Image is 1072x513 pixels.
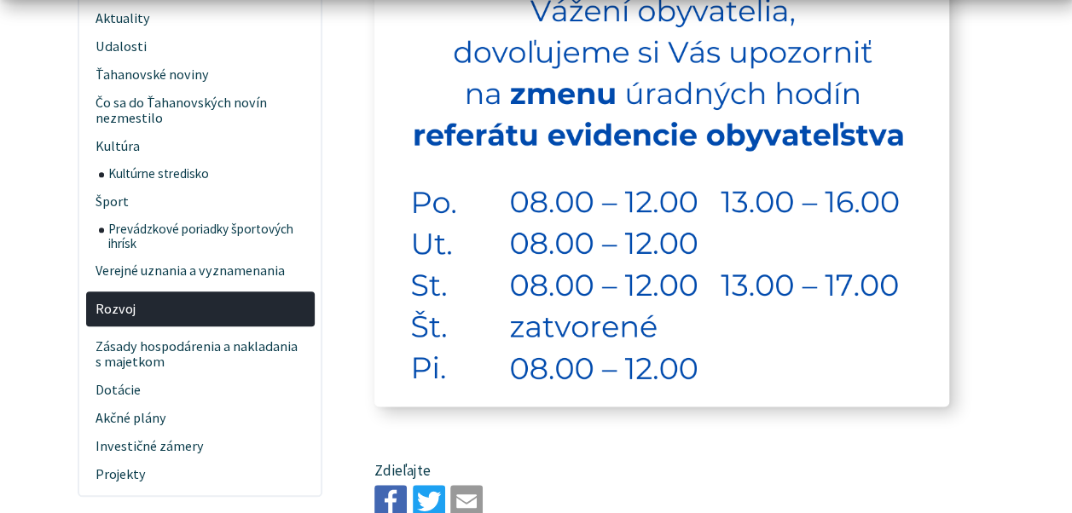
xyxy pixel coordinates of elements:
span: Rozvoj [96,295,304,323]
a: Kultúra [86,132,315,160]
a: Dotácie [86,376,315,404]
span: Šport [96,187,304,216]
a: Zásady hospodárenia a nakladania s majetkom [86,333,315,377]
span: Akčné plány [96,404,304,432]
span: Zásady hospodárenia a nakladania s majetkom [96,333,304,377]
p: Zdieľajte [374,460,950,482]
a: Šport [86,187,315,216]
span: Prevádzkové poriadky športových ihrísk [108,216,304,257]
span: Projekty [96,460,304,488]
a: Ťahanovské noviny [86,61,315,89]
span: Ťahanovské noviny [96,61,304,89]
a: Rozvoj [86,291,315,326]
a: Aktuality [86,5,315,33]
span: Aktuality [96,5,304,33]
a: Čo sa do Ťahanovských novín nezmestilo [86,89,315,133]
span: Čo sa do Ťahanovských novín nezmestilo [96,89,304,133]
span: Investičné zámery [96,432,304,460]
span: Dotácie [96,376,304,404]
span: Kultúrne stredisko [108,160,304,187]
a: Investičné zámery [86,432,315,460]
a: Verejné uznania a vyznamenania [86,257,315,285]
span: Kultúra [96,132,304,160]
span: Udalosti [96,33,304,61]
a: Akčné plány [86,404,315,432]
a: Kultúrne stredisko [99,160,315,187]
span: Verejné uznania a vyznamenania [96,257,304,285]
a: Projekty [86,460,315,488]
a: Prevádzkové poriadky športových ihrísk [99,216,315,257]
a: Udalosti [86,33,315,61]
